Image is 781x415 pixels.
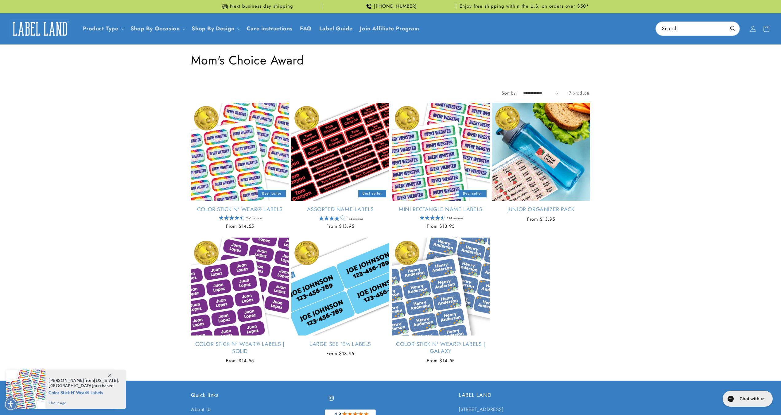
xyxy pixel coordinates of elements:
[49,388,119,396] span: Color Stick N' Wear® Labels
[4,398,17,411] div: Accessibility Menu
[569,90,590,96] span: 7 products
[188,21,243,36] summary: Shop By Design
[726,22,740,35] button: Search
[720,389,775,409] iframe: Gorgias live chat messenger
[49,400,119,406] span: 1 hour ago
[360,25,419,32] span: Join Affiliate Program
[247,25,293,32] span: Care instructions
[230,3,293,10] span: Next business day shipping
[191,52,590,68] h1: Mom's Choice Award
[49,378,84,383] span: [PERSON_NAME]
[374,3,417,10] span: [PHONE_NUMBER]
[392,341,490,355] a: Color Stick N' Wear® Labels | Galaxy
[9,19,71,38] img: Label Land
[49,378,119,388] span: from , purchased
[191,392,322,399] h2: Quick links
[291,206,389,213] a: Assorted Name Labels
[502,90,517,96] label: Sort by:
[291,341,389,348] a: Large See 'em Labels
[192,25,234,33] a: Shop By Design
[83,25,119,33] a: Product Type
[356,21,423,36] a: Join Affiliate Program
[296,21,316,36] a: FAQ
[94,378,118,383] span: [US_STATE]
[130,25,180,32] span: Shop By Occasion
[392,206,490,213] a: Mini Rectangle Name Labels
[492,206,590,213] a: Junior Organizer Pack
[79,21,127,36] summary: Product Type
[191,341,289,355] a: Color Stick N' Wear® Labels | Solid
[459,392,590,399] h2: LABEL LAND
[127,21,188,36] summary: Shop By Occasion
[243,21,296,36] a: Care instructions
[49,383,93,388] span: [GEOGRAPHIC_DATA]
[460,3,589,10] span: Enjoy free shipping within the U.S. on orders over $50*
[319,25,353,32] span: Label Guide
[300,25,312,32] span: FAQ
[316,21,356,36] a: Label Guide
[191,206,289,213] a: Color Stick N' Wear® Labels
[7,17,73,41] a: Label Land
